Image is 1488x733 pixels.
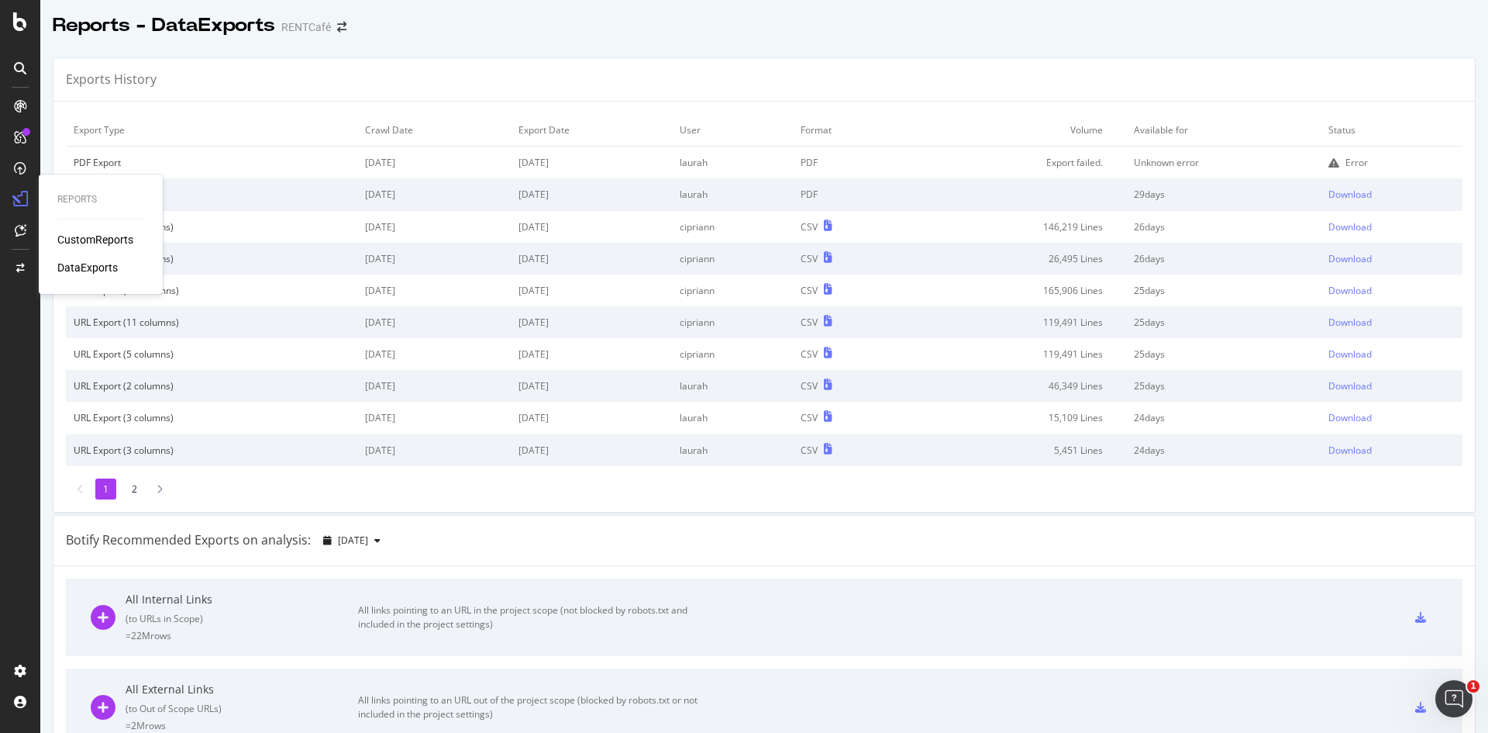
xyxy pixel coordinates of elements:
[126,719,358,732] div: = 2M rows
[908,434,1126,466] td: 5,451 Lines
[74,284,350,297] div: URL Export (16 columns)
[1321,114,1462,147] td: Status
[1328,284,1372,297] div: Download
[908,211,1126,243] td: 146,219 Lines
[1126,243,1321,275] td: 26 days
[801,444,818,457] div: CSV
[1126,178,1321,210] td: 29 days
[908,275,1126,306] td: 165,906 Lines
[1467,680,1479,693] span: 1
[1328,188,1372,201] div: Download
[74,444,350,457] div: URL Export (3 columns)
[124,479,145,500] li: 2
[74,316,350,329] div: URL Export (11 columns)
[357,402,511,434] td: [DATE]
[358,603,707,631] div: All links pointing to an URL in the project scope (not blocked by robots.txt and included in the ...
[1328,379,1455,392] a: Download
[672,114,794,147] td: User
[1328,220,1455,233] a: Download
[511,211,671,243] td: [DATE]
[74,220,350,233] div: URL Export (5 columns)
[793,114,907,147] td: Format
[1126,306,1321,338] td: 25 days
[281,19,331,35] div: RENTCafé
[801,411,818,424] div: CSV
[511,306,671,338] td: [DATE]
[126,702,358,715] div: ( to Out of Scope URLs )
[357,275,511,306] td: [DATE]
[793,147,907,179] td: PDF
[74,411,350,424] div: URL Export (3 columns)
[908,243,1126,275] td: 26,495 Lines
[511,147,671,179] td: [DATE]
[1328,284,1455,297] a: Download
[126,682,358,697] div: All External Links
[57,232,133,247] a: CustomReports
[801,316,818,329] div: CSV
[357,178,511,210] td: [DATE]
[1345,156,1368,169] div: Error
[1328,411,1455,424] a: Download
[357,114,511,147] td: Crawl Date
[511,434,671,466] td: [DATE]
[357,306,511,338] td: [DATE]
[66,71,157,88] div: Exports History
[672,147,794,179] td: laurah
[1328,252,1372,265] div: Download
[801,220,818,233] div: CSV
[511,114,671,147] td: Export Date
[1126,338,1321,370] td: 25 days
[1126,402,1321,434] td: 24 days
[1328,347,1455,361] a: Download
[1126,147,1321,179] td: Unknown error
[1328,188,1455,201] a: Download
[908,402,1126,434] td: 15,109 Lines
[908,338,1126,370] td: 119,491 Lines
[801,347,818,361] div: CSV
[338,534,368,547] span: 2025 Sep. 4th
[801,379,818,392] div: CSV
[908,114,1126,147] td: Volume
[801,284,818,297] div: CSV
[57,193,144,206] div: Reports
[511,275,671,306] td: [DATE]
[511,243,671,275] td: [DATE]
[801,252,818,265] div: CSV
[511,370,671,402] td: [DATE]
[1328,444,1372,457] div: Download
[672,243,794,275] td: cipriann
[511,338,671,370] td: [DATE]
[57,260,118,275] a: DataExports
[1126,211,1321,243] td: 26 days
[793,178,907,210] td: PDF
[66,114,357,147] td: Export Type
[1328,220,1372,233] div: Download
[1126,114,1321,147] td: Available for
[126,612,358,625] div: ( to URLs in Scope )
[337,22,346,33] div: arrow-right-arrow-left
[358,693,707,721] div: All links pointing to an URL out of the project scope (blocked by robots.txt or not included in t...
[74,188,350,201] div: PDF Export
[126,592,358,607] div: All Internal Links
[357,243,511,275] td: [DATE]
[95,479,116,500] li: 1
[672,370,794,402] td: laurah
[1328,347,1372,361] div: Download
[672,211,794,243] td: cipriann
[317,528,387,553] button: [DATE]
[1126,434,1321,466] td: 24 days
[1328,316,1372,329] div: Download
[357,147,511,179] td: [DATE]
[672,402,794,434] td: laurah
[357,370,511,402] td: [DATE]
[74,252,350,265] div: URL Export (5 columns)
[908,306,1126,338] td: 119,491 Lines
[53,12,275,39] div: Reports - DataExports
[511,178,671,210] td: [DATE]
[74,379,350,392] div: URL Export (2 columns)
[1126,275,1321,306] td: 25 days
[1328,444,1455,457] a: Download
[1328,379,1372,392] div: Download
